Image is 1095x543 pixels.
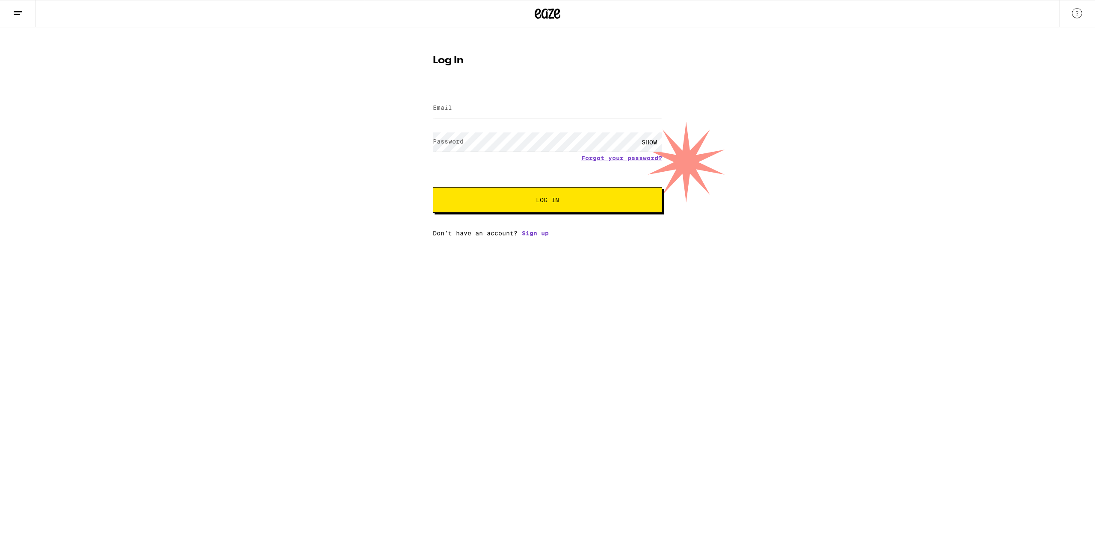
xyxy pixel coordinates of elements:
[581,155,662,161] a: Forgot your password?
[433,99,662,118] input: Email
[433,187,662,213] button: Log In
[636,132,662,152] div: SHOW
[433,56,662,66] h1: Log In
[536,197,559,203] span: Log In
[522,230,549,237] a: Sign up
[433,104,452,111] label: Email
[433,138,464,145] label: Password
[433,230,662,237] div: Don't have an account?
